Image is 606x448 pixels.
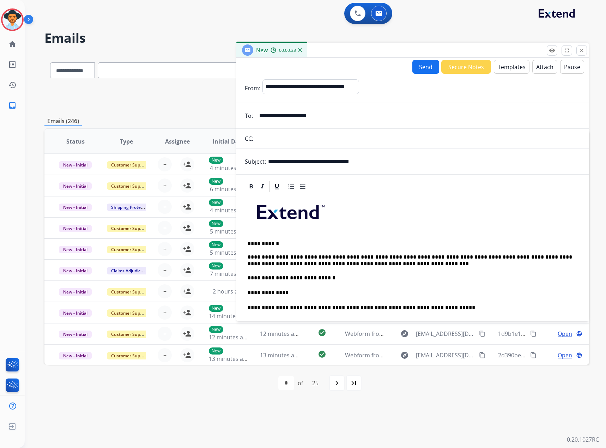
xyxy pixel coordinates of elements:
button: + [158,200,172,214]
p: New [209,241,223,248]
mat-icon: content_copy [479,331,485,337]
mat-icon: language [576,352,582,358]
span: New - Initial [59,267,92,274]
span: Shipping Protection [107,204,155,211]
div: of [298,379,303,387]
mat-icon: fullscreen [564,47,570,54]
span: Claims Adjudication [107,267,155,274]
button: + [158,221,172,235]
span: Type [120,137,133,146]
span: + [163,181,166,190]
h2: Emails [44,31,589,45]
div: Underline [272,181,282,192]
span: 4 minutes ago [210,164,248,172]
p: New [209,326,223,333]
span: + [163,245,166,253]
span: 14 minutes ago [209,312,250,320]
button: + [158,327,172,341]
span: + [163,308,166,317]
img: avatar [2,10,22,30]
mat-icon: close [578,47,585,54]
mat-icon: person_add [183,224,192,232]
span: Webform from [EMAIL_ADDRESS][DOMAIN_NAME] on [DATE] [345,330,505,338]
button: + [158,305,172,320]
span: + [163,351,166,359]
span: 6 minutes ago [210,185,248,193]
span: Webform from [EMAIL_ADDRESS][DOMAIN_NAME] on [DATE] [345,351,505,359]
span: Customer Support [107,182,153,190]
mat-icon: home [8,40,17,48]
span: 12 minutes ago [260,330,301,338]
span: + [163,329,166,338]
mat-icon: person_add [183,266,192,274]
button: Secure Notes [441,60,491,74]
span: Customer Support [107,225,153,232]
mat-icon: person_add [183,245,192,253]
div: 25 [307,376,324,390]
span: Status [66,137,85,146]
p: CC: [245,134,253,143]
span: 12 minutes ago [209,333,250,341]
mat-icon: person_add [183,160,192,169]
p: To: [245,111,253,120]
mat-icon: language [576,331,582,337]
button: Templates [494,60,529,74]
span: + [163,287,166,296]
span: New - Initial [59,225,92,232]
mat-icon: check_circle [318,328,326,337]
span: Open [558,351,572,359]
span: Customer Support [107,331,153,338]
mat-icon: person_add [183,351,192,359]
span: Customer Support [107,288,153,296]
mat-icon: content_copy [530,331,537,337]
mat-icon: inbox [8,101,17,110]
mat-icon: remove_red_eye [549,47,555,54]
p: 0.20.1027RC [567,435,599,444]
p: New [209,347,223,355]
mat-icon: list_alt [8,60,17,69]
mat-icon: explore [400,351,409,359]
span: New - Initial [59,288,92,296]
mat-icon: person_add [183,181,192,190]
span: [EMAIL_ADDRESS][DOMAIN_NAME] [416,329,475,338]
span: 00:00:33 [279,48,296,53]
span: New - Initial [59,204,92,211]
p: Emails (246) [44,117,82,126]
span: Customer Support [107,246,153,253]
mat-icon: last_page [350,379,358,387]
span: Customer Support [107,309,153,317]
p: New [209,199,223,206]
button: + [158,178,172,193]
span: New - Initial [59,331,92,338]
p: New [209,178,223,185]
button: + [158,157,172,171]
mat-icon: person_add [183,287,192,296]
mat-icon: navigate_next [333,379,341,387]
span: New - Initial [59,246,92,253]
span: 2 hours ago [213,287,244,295]
span: Customer Support [107,161,153,169]
button: + [158,263,172,277]
span: + [163,266,166,274]
div: Ordered List [286,181,297,192]
div: Bold [246,181,256,192]
mat-icon: content_copy [530,352,537,358]
span: Open [558,329,572,338]
mat-icon: person_add [183,329,192,338]
button: Attach [532,60,557,74]
div: Italic [257,181,268,192]
span: 13 minutes ago [209,355,250,363]
mat-icon: content_copy [479,352,485,358]
span: 7 minutes ago [210,270,248,278]
span: + [163,202,166,211]
p: Subject: [245,157,266,166]
mat-icon: explore [400,329,409,338]
span: 4 minutes ago [210,206,248,214]
span: 5 minutes ago [210,249,248,256]
p: New [209,262,223,270]
span: [EMAIL_ADDRESS][DOMAIN_NAME] [416,351,475,359]
mat-icon: check_circle [318,350,326,358]
button: + [158,242,172,256]
span: 5 minutes ago [210,228,248,235]
p: New [209,220,223,227]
